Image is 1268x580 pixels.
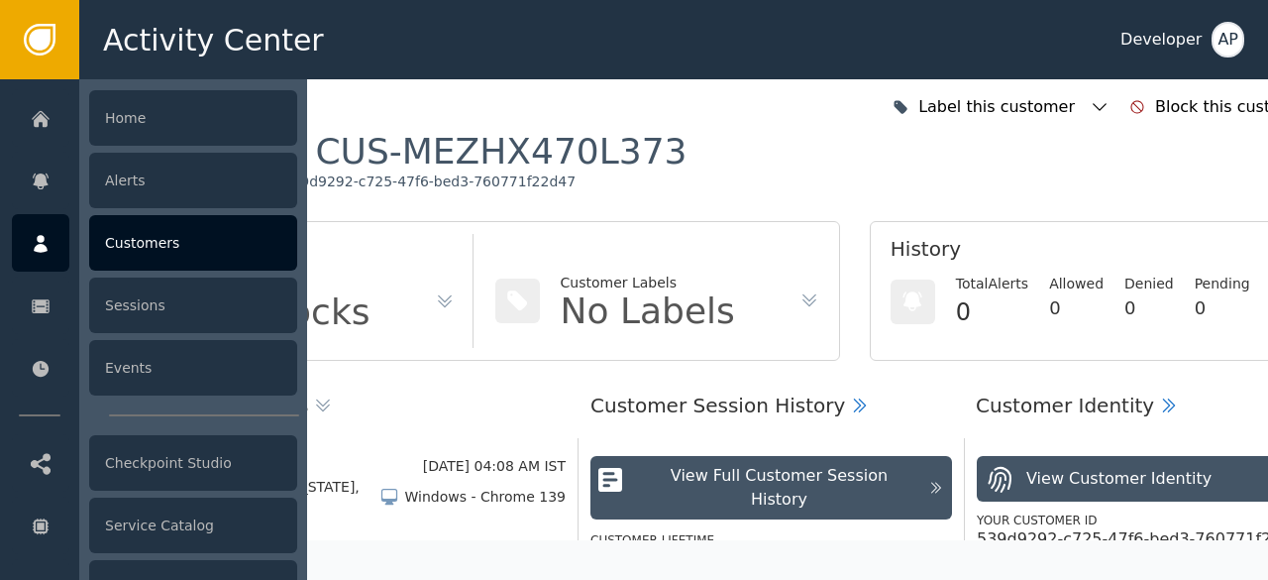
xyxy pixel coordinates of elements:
[12,277,297,334] a: Sessions
[1195,274,1250,294] div: Pending
[423,456,566,477] div: [DATE] 04:08 AM IST
[89,340,297,396] div: Events
[12,434,297,492] a: Checkpoint Studio
[590,533,714,547] label: Customer Lifetime
[12,497,297,554] a: Service Catalog
[89,498,297,553] div: Service Catalog
[561,273,735,293] div: Customer Labels
[1049,294,1104,321] div: 0
[315,129,687,174] div: CUS-MEZHX470L373
[89,435,297,491] div: Checkpoint Studio
[561,293,735,329] div: No Labels
[12,214,297,272] a: Customers
[1049,274,1104,294] div: Allowed
[918,95,1080,119] div: Label this customer
[888,85,1114,129] button: Label this customer
[404,487,566,508] div: Windows - Chrome 139
[1212,22,1244,58] button: AP
[590,391,845,420] div: Customer Session History
[1124,294,1174,321] div: 0
[282,174,576,191] div: 539d9292-c725-47f6-bed3-760771f22d47
[103,18,324,62] span: Activity Center
[12,152,297,209] a: Alerts
[956,294,1028,330] div: 0
[1026,467,1212,491] div: View Customer Identity
[89,153,297,208] div: Alerts
[89,278,297,333] div: Sessions
[590,456,952,520] button: View Full Customer Session History
[89,90,297,146] div: Home
[1124,274,1174,294] div: Denied
[1120,28,1202,52] div: Developer
[640,464,918,512] div: View Full Customer Session History
[89,215,297,271] div: Customers
[12,339,297,397] a: Events
[109,129,687,174] div: Customer :
[1195,294,1250,321] div: 0
[976,391,1154,420] div: Customer Identity
[956,274,1028,294] div: Total Alerts
[12,89,297,147] a: Home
